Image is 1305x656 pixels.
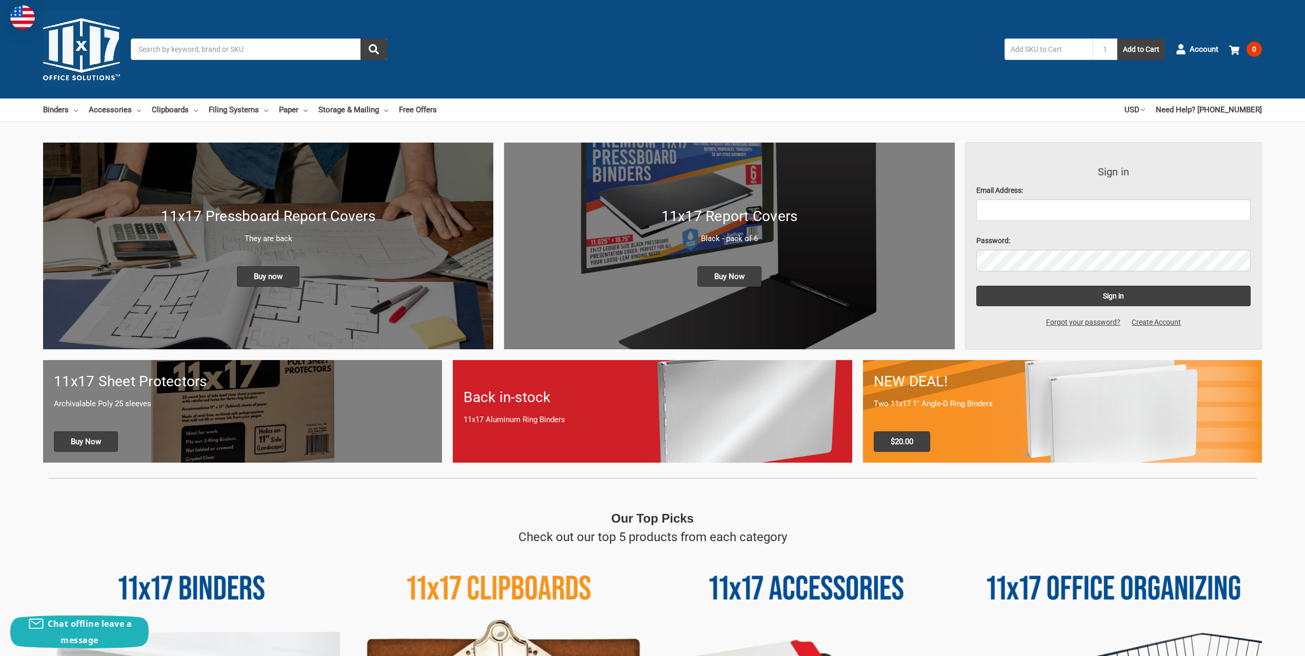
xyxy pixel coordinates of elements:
[1126,317,1187,328] a: Create Account
[1117,38,1165,60] button: Add to Cart
[54,371,431,392] h1: 11x17 Sheet Protectors
[976,286,1251,306] input: Sign in
[237,266,299,287] span: Buy now
[1229,36,1262,63] a: 0
[43,98,78,121] a: Binders
[43,11,120,88] img: 11x17.com
[54,233,483,245] p: They are back
[976,235,1251,246] label: Password:
[515,206,943,227] h1: 11x17 Report Covers
[863,360,1262,462] a: 11x17 Binder 2-pack only $20.00 NEW DEAL! Two 11x17 1" Angle-D Ring Binders $20.00
[48,618,132,646] span: Chat offline leave a message
[1005,38,1093,60] input: Add SKU to Cart
[1040,317,1126,328] a: Forgot your password?
[874,398,1251,410] p: Two 11x17 1" Angle-D Ring Binders
[10,615,149,648] button: Chat offline leave a message
[54,206,483,227] h1: 11x17 Pressboard Report Covers
[976,164,1251,180] h3: Sign in
[43,360,442,462] a: 11x17 sheet protectors 11x17 Sheet Protectors Archivalable Poly 25 sleeves Buy Now
[515,233,943,245] p: Black - pack of 6
[611,509,694,528] p: Our Top Picks
[399,98,437,121] a: Free Offers
[1176,36,1218,63] a: Account
[976,185,1251,196] label: Email Address:
[131,38,387,60] input: Search by keyword, brand or SKU
[43,143,493,349] a: New 11x17 Pressboard Binders 11x17 Pressboard Report Covers They are back Buy now
[518,528,787,546] p: Check out our top 5 products from each category
[54,398,431,410] p: Archivalable Poly 25 sleeves
[318,98,388,121] a: Storage & Mailing
[89,98,141,121] a: Accessories
[464,387,841,408] h1: Back in-stock
[54,431,118,452] span: Buy Now
[279,98,308,121] a: Paper
[209,98,268,121] a: Filing Systems
[697,266,761,287] span: Buy Now
[1156,98,1262,121] a: Need Help? [PHONE_NUMBER]
[1125,98,1145,121] a: USD
[874,431,930,452] span: $20.00
[1190,44,1218,55] span: Account
[453,360,852,462] a: Back in-stock 11x17 Aluminum Ring Binders
[504,143,954,349] a: 11x17 Report Covers 11x17 Report Covers Black - pack of 6 Buy Now
[1247,42,1262,57] span: 0
[874,371,1251,392] h1: NEW DEAL!
[504,143,954,349] img: 11x17 Report Covers
[43,143,493,349] img: New 11x17 Pressboard Binders
[464,414,841,426] p: 11x17 Aluminum Ring Binders
[10,5,35,30] img: duty and tax information for United States
[152,98,198,121] a: Clipboards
